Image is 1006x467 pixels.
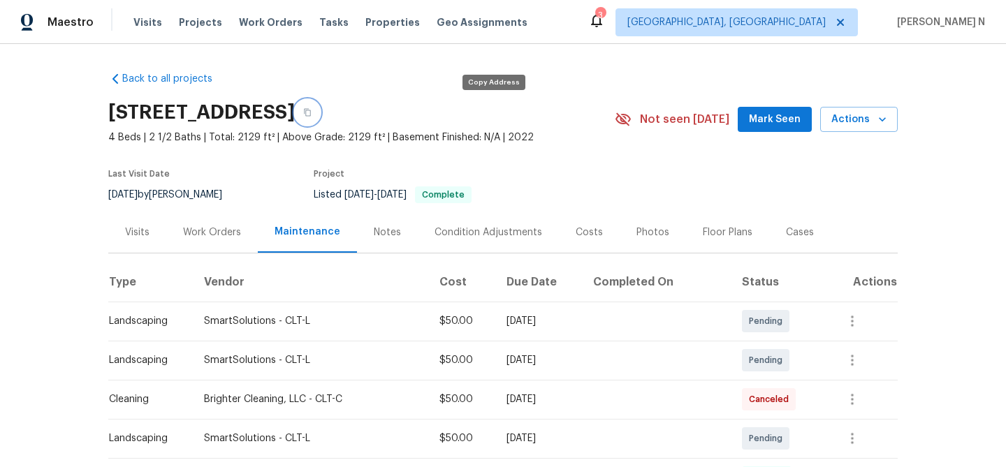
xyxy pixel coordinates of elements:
[435,225,542,239] div: Condition Adjustments
[48,15,94,29] span: Maestro
[891,15,985,29] span: [PERSON_NAME] N
[314,190,472,200] span: Listed
[439,353,483,367] div: $50.00
[108,72,242,86] a: Back to all projects
[239,15,302,29] span: Work Orders
[820,107,898,133] button: Actions
[416,191,470,199] span: Complete
[344,190,407,200] span: -
[108,262,193,302] th: Type
[428,262,495,302] th: Cost
[204,314,418,328] div: SmartSolutions - CLT-L
[824,262,898,302] th: Actions
[595,8,605,22] div: 3
[374,225,401,239] div: Notes
[108,131,615,144] span: 4 Beds | 2 1/2 Baths | Total: 2129 ft² | Above Grade: 2129 ft² | Basement Finished: N/A | 2022
[125,225,150,239] div: Visits
[193,262,429,302] th: Vendor
[786,225,814,239] div: Cases
[344,190,374,200] span: [DATE]
[109,431,182,445] div: Landscaping
[749,353,788,367] span: Pending
[109,392,182,406] div: Cleaning
[204,353,418,367] div: SmartSolutions - CLT-L
[439,314,483,328] div: $50.00
[749,431,788,445] span: Pending
[831,111,887,128] span: Actions
[204,431,418,445] div: SmartSolutions - CLT-L
[365,15,420,29] span: Properties
[133,15,162,29] span: Visits
[204,392,418,406] div: Brighter Cleaning, LLC - CLT-C
[183,225,241,239] div: Work Orders
[109,314,182,328] div: Landscaping
[108,186,239,203] div: by [PERSON_NAME]
[109,353,182,367] div: Landscaping
[275,225,340,239] div: Maintenance
[627,15,826,29] span: [GEOGRAPHIC_DATA], [GEOGRAPHIC_DATA]
[749,314,788,328] span: Pending
[582,262,731,302] th: Completed On
[108,105,295,119] h2: [STREET_ADDRESS]
[749,111,801,128] span: Mark Seen
[506,353,571,367] div: [DATE]
[439,392,483,406] div: $50.00
[377,190,407,200] span: [DATE]
[749,392,794,406] span: Canceled
[108,190,138,200] span: [DATE]
[636,225,669,239] div: Photos
[108,170,170,178] span: Last Visit Date
[640,112,729,126] span: Not seen [DATE]
[319,17,349,27] span: Tasks
[576,225,603,239] div: Costs
[703,225,752,239] div: Floor Plans
[179,15,222,29] span: Projects
[439,431,483,445] div: $50.00
[731,262,824,302] th: Status
[506,392,571,406] div: [DATE]
[437,15,527,29] span: Geo Assignments
[314,170,344,178] span: Project
[506,431,571,445] div: [DATE]
[506,314,571,328] div: [DATE]
[738,107,812,133] button: Mark Seen
[495,262,582,302] th: Due Date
